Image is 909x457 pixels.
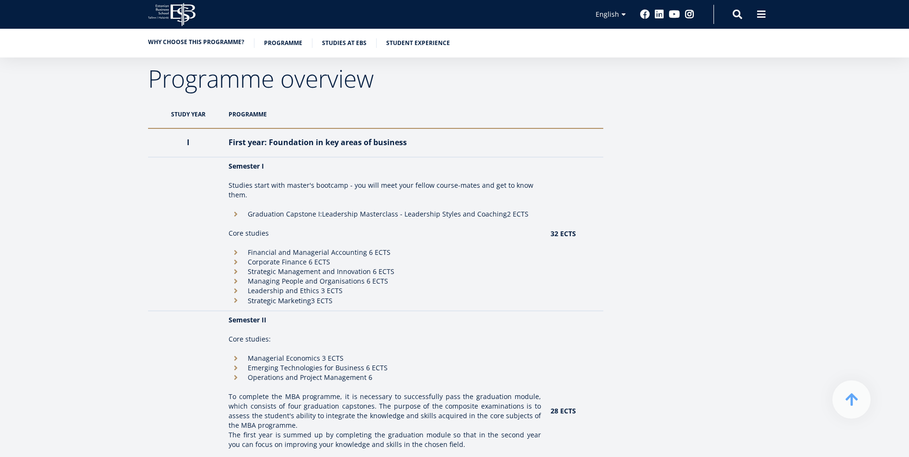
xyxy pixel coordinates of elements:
p: Studies start with master's bootcamp - you will meet your fellow course-mates and get to know them. [229,181,541,200]
span: Last Name [228,0,258,9]
p: Core studies [229,228,541,238]
th: First year: Foundation in key areas of business [224,128,545,157]
a: Why choose this programme? [148,37,244,47]
a: Student experience [386,38,450,48]
h2: Programme overview [148,67,603,91]
li: Emerging Technologies for Business 6 ECTS [229,363,541,373]
strong: Semester I [229,161,264,171]
li: Managerial Economics 3 ECTS [229,354,541,363]
span: Technology Innovation MBA [11,158,92,167]
input: Technology Innovation MBA [2,159,9,165]
th: I [148,128,224,157]
a: Facebook [640,10,650,19]
li: Operations and Project Management 6 [229,373,541,382]
input: Two-year MBA [2,146,9,152]
span: Two-year MBA [11,146,52,154]
input: One-year MBA (in Estonian) [2,134,9,140]
strong: 32 ECTS [551,229,576,238]
li: Financial and Managerial Accounting 6 ECTS [229,248,541,257]
li: Graduation Capstone I: 2 ECTS [229,209,541,219]
li: 3 ECTS [229,296,541,306]
a: Programme [264,38,302,48]
th: Study year [148,100,224,128]
strong: Semester II [229,315,266,324]
b: Leadership Masterclass - Leadership Styles and Coaching [322,209,507,218]
a: Linkedin [655,10,664,19]
p: To complete the MBA programme, it is necessary to successfully pass the graduation module, which ... [229,392,541,430]
strong: 28 ECTS [551,406,576,415]
a: Youtube [669,10,680,19]
span: One-year MBA (in Estonian) [11,133,89,142]
span: Strategic Marketing [248,296,311,305]
li: Strategic Management and Innovation 6 ECTS [229,267,541,276]
li: Leadership and Ethics 3 ECTS [229,286,541,296]
a: Instagram [685,10,694,19]
th: Programme [224,100,545,128]
a: Studies at EBS [322,38,367,48]
li: Managing People and Organisations 6 ECTS [229,276,541,286]
p: Core studies: [229,334,541,344]
li: Corporate Finance 6 ECTS [229,257,541,267]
